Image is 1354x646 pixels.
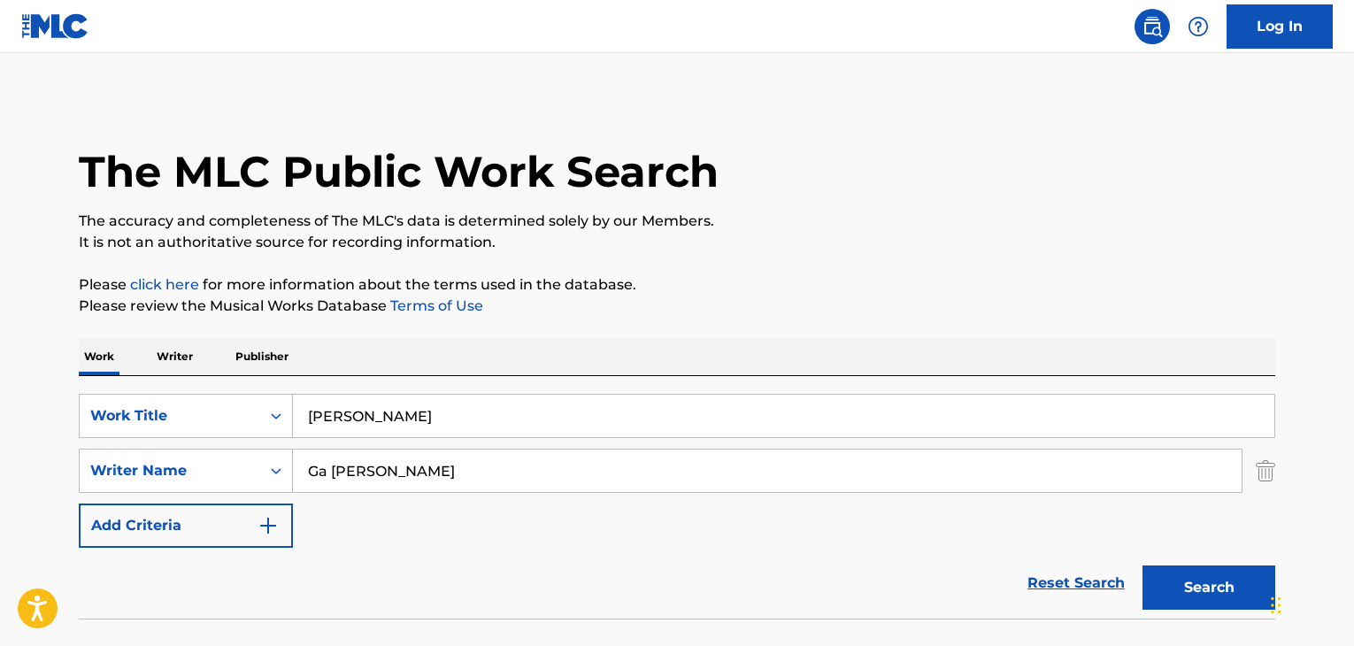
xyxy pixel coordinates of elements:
div: Writer Name [90,460,250,481]
button: Add Criteria [79,504,293,548]
img: 9d2ae6d4665cec9f34b9.svg [258,515,279,536]
div: Work Title [90,405,250,427]
p: Please review the Musical Works Database [79,296,1275,317]
form: Search Form [79,394,1275,619]
a: Terms of Use [387,297,483,314]
a: click here [130,276,199,293]
h1: The MLC Public Work Search [79,145,719,198]
div: Drag [1271,579,1281,632]
a: Log In [1227,4,1333,49]
p: Writer [151,338,198,375]
a: Public Search [1135,9,1170,44]
p: The accuracy and completeness of The MLC's data is determined solely by our Members. [79,211,1275,232]
img: MLC Logo [21,13,89,39]
img: help [1188,16,1209,37]
div: Help [1181,9,1216,44]
img: search [1142,16,1163,37]
p: It is not an authoritative source for recording information. [79,232,1275,253]
p: Publisher [230,338,294,375]
button: Search [1142,565,1275,610]
iframe: Chat Widget [1266,561,1354,646]
a: Reset Search [1019,564,1134,603]
p: Please for more information about the terms used in the database. [79,274,1275,296]
img: Delete Criterion [1256,449,1275,493]
p: Work [79,338,119,375]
